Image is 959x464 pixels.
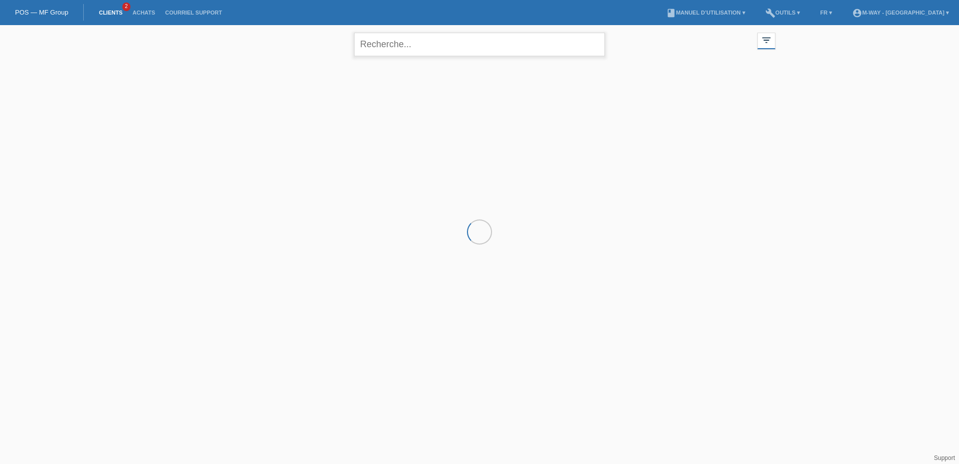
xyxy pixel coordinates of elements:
[761,35,772,46] i: filter_list
[661,10,750,16] a: bookManuel d’utilisation ▾
[815,10,837,16] a: FR ▾
[847,10,954,16] a: account_circlem-way - [GEOGRAPHIC_DATA] ▾
[160,10,227,16] a: Courriel Support
[934,454,955,461] a: Support
[852,8,862,18] i: account_circle
[354,33,605,56] input: Recherche...
[127,10,160,16] a: Achats
[15,9,68,16] a: POS — MF Group
[666,8,676,18] i: book
[765,8,775,18] i: build
[122,3,130,11] span: 2
[94,10,127,16] a: Clients
[760,10,805,16] a: buildOutils ▾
